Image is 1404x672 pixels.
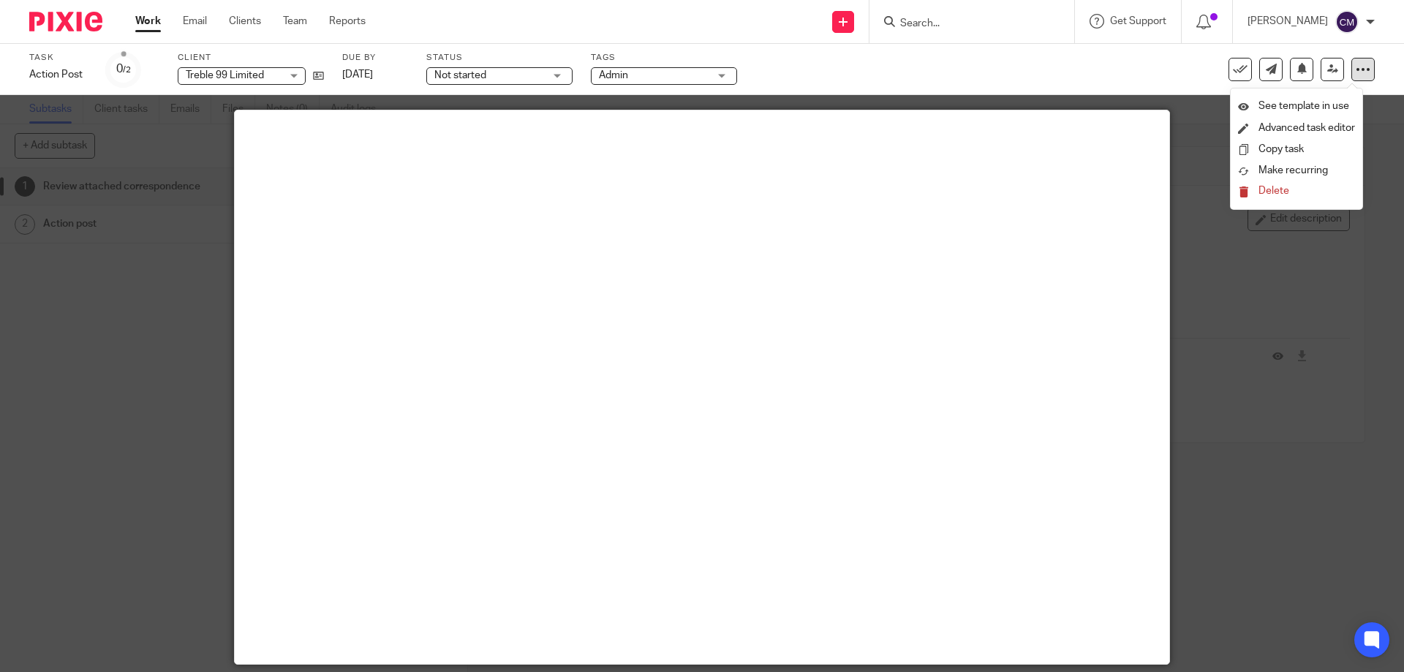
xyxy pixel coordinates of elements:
label: Client [178,52,324,64]
label: Status [426,52,573,64]
a: Reports [329,14,366,29]
img: Pixie [29,12,102,31]
span: Get Support [1110,16,1166,26]
a: Advanced task editor [1258,123,1355,133]
div: Action Post [29,67,88,82]
button: Delete [1238,186,1355,197]
span: See template in use [1258,101,1349,111]
a: Email [183,14,207,29]
img: svg%3E [1335,10,1359,34]
label: Tags [591,52,737,64]
a: Clients [229,14,261,29]
p: [PERSON_NAME] [1248,14,1328,29]
span: Admin [599,70,628,80]
input: Search [899,18,1030,31]
label: Due by [342,52,408,64]
div: 0 [116,61,131,78]
span: Not started [434,70,486,80]
span: [DATE] [342,69,373,80]
a: Work [135,14,161,29]
span: Delete [1258,186,1289,196]
a: Copy task [1258,144,1304,154]
label: Task [29,52,88,64]
a: See template in use [1238,96,1355,118]
span: Treble 99 Limited [186,70,264,80]
span: Make recurring [1258,165,1328,175]
a: Team [283,14,307,29]
small: /2 [123,66,131,74]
